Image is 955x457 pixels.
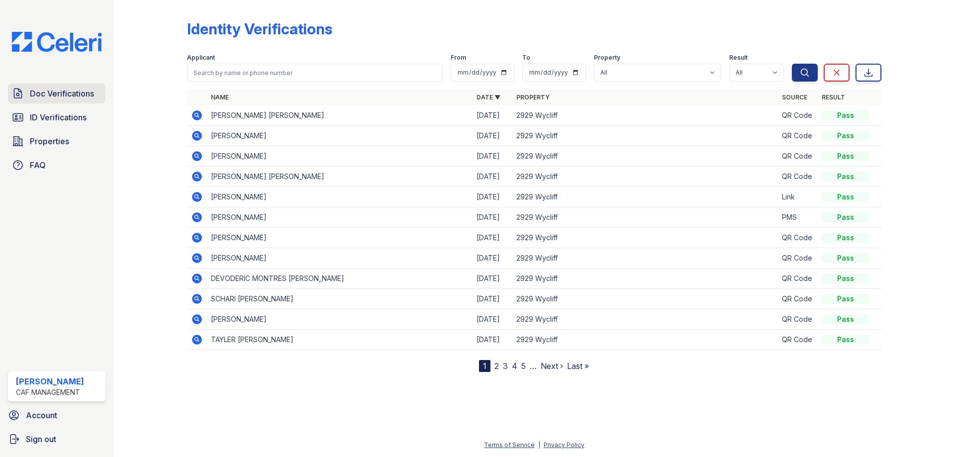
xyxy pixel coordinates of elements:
[822,335,869,345] div: Pass
[473,146,512,167] td: [DATE]
[473,105,512,126] td: [DATE]
[16,375,84,387] div: [PERSON_NAME]
[778,146,818,167] td: QR Code
[4,405,109,425] a: Account
[512,361,517,371] a: 4
[512,228,778,248] td: 2929 Wycliff
[822,131,869,141] div: Pass
[530,360,537,372] span: …
[512,207,778,228] td: 2929 Wycliff
[473,187,512,207] td: [DATE]
[494,361,499,371] a: 2
[30,159,46,171] span: FAQ
[479,360,490,372] div: 1
[8,107,105,127] a: ID Verifications
[473,207,512,228] td: [DATE]
[512,146,778,167] td: 2929 Wycliff
[187,54,215,62] label: Applicant
[207,309,473,330] td: [PERSON_NAME]
[8,84,105,103] a: Doc Verifications
[512,330,778,350] td: 2929 Wycliff
[822,294,869,304] div: Pass
[778,330,818,350] td: QR Code
[207,187,473,207] td: [PERSON_NAME]
[516,93,550,101] a: Property
[473,248,512,269] td: [DATE]
[477,93,500,101] a: Date ▼
[822,314,869,324] div: Pass
[187,64,443,82] input: Search by name or phone number
[473,167,512,187] td: [DATE]
[503,361,508,371] a: 3
[30,111,87,123] span: ID Verifications
[778,126,818,146] td: QR Code
[4,32,109,52] img: CE_Logo_Blue-a8612792a0a2168367f1c8372b55b34899dd931a85d93a1a3d3e32e68fde9ad4.png
[822,93,845,101] a: Result
[778,187,818,207] td: Link
[541,361,563,371] a: Next ›
[778,207,818,228] td: PMS
[211,93,229,101] a: Name
[512,289,778,309] td: 2929 Wycliff
[207,146,473,167] td: [PERSON_NAME]
[512,309,778,330] td: 2929 Wycliff
[8,131,105,151] a: Properties
[778,167,818,187] td: QR Code
[729,54,748,62] label: Result
[207,207,473,228] td: [PERSON_NAME]
[778,309,818,330] td: QR Code
[822,192,869,202] div: Pass
[778,228,818,248] td: QR Code
[522,54,530,62] label: To
[782,93,807,101] a: Source
[594,54,620,62] label: Property
[778,105,818,126] td: QR Code
[822,172,869,182] div: Pass
[822,233,869,243] div: Pass
[778,248,818,269] td: QR Code
[207,269,473,289] td: DEVODERIC MONTRES [PERSON_NAME]
[207,248,473,269] td: [PERSON_NAME]
[187,20,332,38] div: Identity Verifications
[473,289,512,309] td: [DATE]
[473,126,512,146] td: [DATE]
[26,409,57,421] span: Account
[4,429,109,449] a: Sign out
[512,167,778,187] td: 2929 Wycliff
[778,289,818,309] td: QR Code
[512,187,778,207] td: 2929 Wycliff
[822,253,869,263] div: Pass
[822,151,869,161] div: Pass
[451,54,466,62] label: From
[822,110,869,120] div: Pass
[512,105,778,126] td: 2929 Wycliff
[512,269,778,289] td: 2929 Wycliff
[473,228,512,248] td: [DATE]
[207,167,473,187] td: [PERSON_NAME] [PERSON_NAME]
[207,330,473,350] td: TAYLER [PERSON_NAME]
[822,212,869,222] div: Pass
[567,361,589,371] a: Last »
[207,105,473,126] td: [PERSON_NAME] [PERSON_NAME]
[822,274,869,283] div: Pass
[473,309,512,330] td: [DATE]
[26,433,56,445] span: Sign out
[30,88,94,99] span: Doc Verifications
[473,330,512,350] td: [DATE]
[207,126,473,146] td: [PERSON_NAME]
[521,361,526,371] a: 5
[512,126,778,146] td: 2929 Wycliff
[484,441,535,449] a: Terms of Service
[544,441,584,449] a: Privacy Policy
[8,155,105,175] a: FAQ
[473,269,512,289] td: [DATE]
[207,228,473,248] td: [PERSON_NAME]
[512,248,778,269] td: 2929 Wycliff
[30,135,69,147] span: Properties
[538,441,540,449] div: |
[207,289,473,309] td: SCHARI [PERSON_NAME]
[16,387,84,397] div: CAF Management
[778,269,818,289] td: QR Code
